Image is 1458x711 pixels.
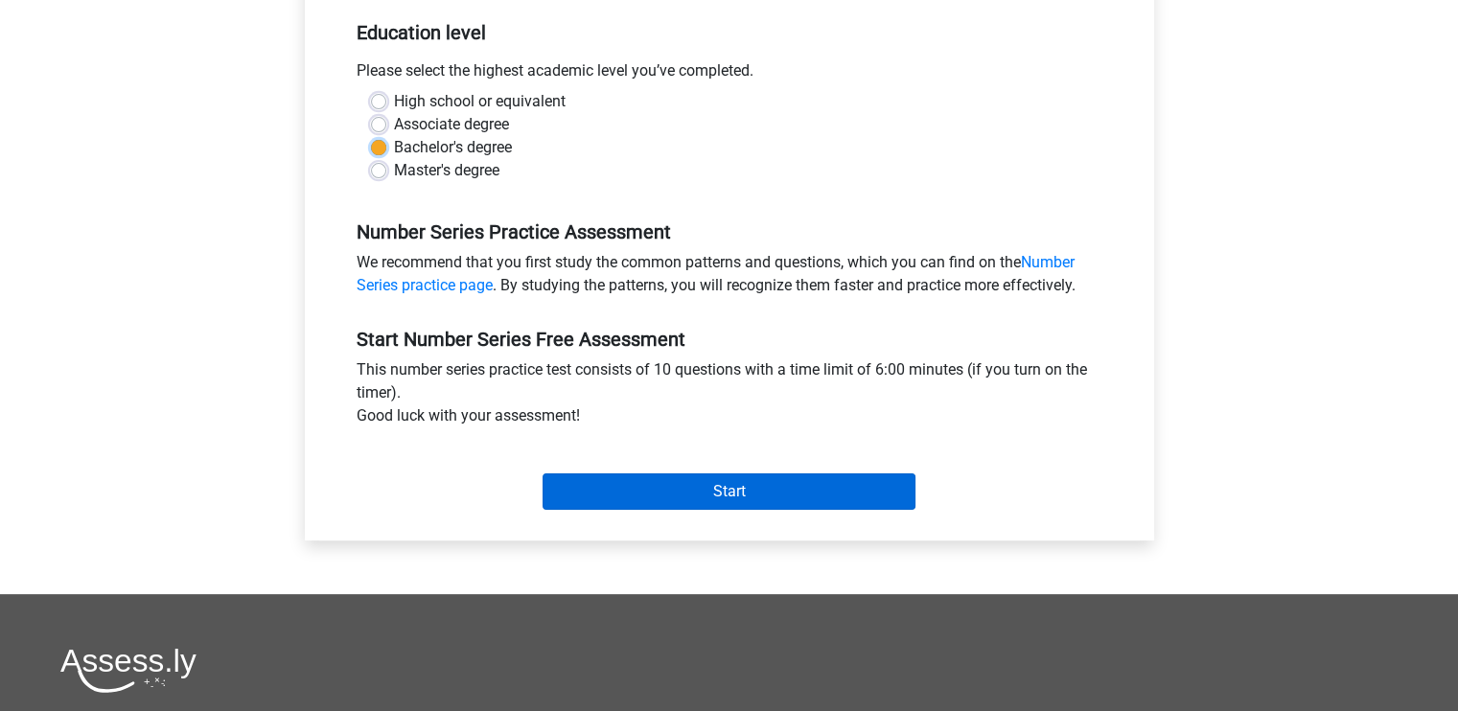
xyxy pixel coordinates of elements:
h5: Number Series Practice Assessment [357,220,1102,243]
a: Number Series practice page [357,253,1075,294]
input: Start [543,473,915,510]
div: We recommend that you first study the common patterns and questions, which you can find on the . ... [342,251,1117,305]
img: Assessly logo [60,648,197,693]
label: Associate degree [394,113,509,136]
label: High school or equivalent [394,90,566,113]
h5: Start Number Series Free Assessment [357,328,1102,351]
div: This number series practice test consists of 10 questions with a time limit of 6:00 minutes (if y... [342,358,1117,435]
label: Bachelor's degree [394,136,512,159]
h5: Education level [357,13,1102,52]
div: Please select the highest academic level you’ve completed. [342,59,1117,90]
label: Master's degree [394,159,499,182]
